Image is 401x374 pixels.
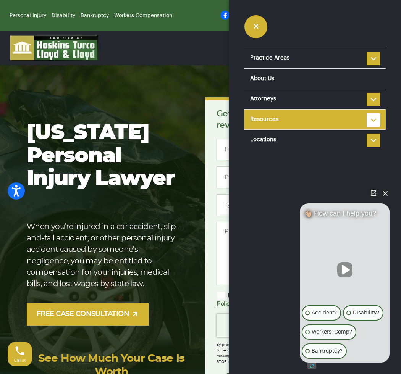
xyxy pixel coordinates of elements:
a: Resources [244,110,386,130]
h1: [US_STATE] Personal Injury Lawyer [27,122,181,190]
label: I agree to the and [217,291,351,308]
a: Attorneys [244,89,386,109]
input: Type of case or question [217,194,363,216]
img: logo [10,35,98,61]
input: Phone* [217,166,363,188]
p: Accident? [312,308,337,318]
div: By providing a telephone number and submitting this form you are consenting to be contacted by SM... [217,337,363,365]
button: Close Intaker Chat Widget [380,188,391,198]
p: When you’re injured in a car accident, slip-and-fall accident, or other personal injury accident ... [27,221,181,290]
img: arrow-up-right-light.svg [131,310,139,318]
a: About Us [244,69,386,89]
span: Call us [14,358,26,363]
a: Workers Compensation [114,13,172,18]
a: Bankruptcy [81,13,109,18]
a: Practice Areas [244,48,386,68]
a: Disability [52,13,75,18]
a: Locations [244,130,386,150]
a: FREE CASE CONSULTATION [27,303,149,326]
iframe: reCAPTCHA [217,314,314,337]
input: Full Name [217,139,288,160]
p: Workers' Comp? [312,327,352,337]
p: Get the answers you need. We’ll review your case [DATE], for free. [217,108,363,131]
div: 👋🏼 How can I help you? [300,209,390,221]
p: Bankruptcy? [312,347,343,356]
button: Unmute video [337,262,352,277]
p: Disability? [353,308,379,318]
a: Personal Injury [10,13,46,18]
a: Open direct chat [368,188,379,198]
a: Open intaker chat [307,363,316,369]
